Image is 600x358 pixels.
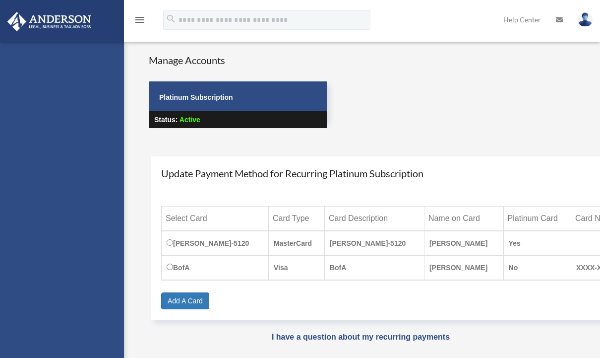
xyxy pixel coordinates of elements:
th: Card Description [324,206,424,231]
td: MasterCard [268,231,324,256]
th: Select Card [162,206,269,231]
th: Name on Card [424,206,503,231]
td: [PERSON_NAME] [424,255,503,280]
a: Add A Card [161,292,209,309]
img: Anderson Advisors Platinum Portal [4,12,94,31]
td: Yes [503,231,571,256]
a: menu [134,17,146,26]
h4: Manage Accounts [149,53,327,67]
td: [PERSON_NAME]-5120 [324,231,424,256]
img: User Pic [578,12,593,27]
td: BofA [324,255,424,280]
i: menu [134,14,146,26]
th: Card Type [268,206,324,231]
strong: Platinum Subscription [159,93,233,101]
td: Visa [268,255,324,280]
td: [PERSON_NAME]-5120 [162,231,269,256]
th: Platinum Card [503,206,571,231]
td: BofA [162,255,269,280]
a: I have a question about my recurring payments [272,333,450,341]
strong: Status: [154,116,178,124]
i: search [166,13,177,24]
td: [PERSON_NAME] [424,231,503,256]
span: Active [180,116,200,124]
td: No [503,255,571,280]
